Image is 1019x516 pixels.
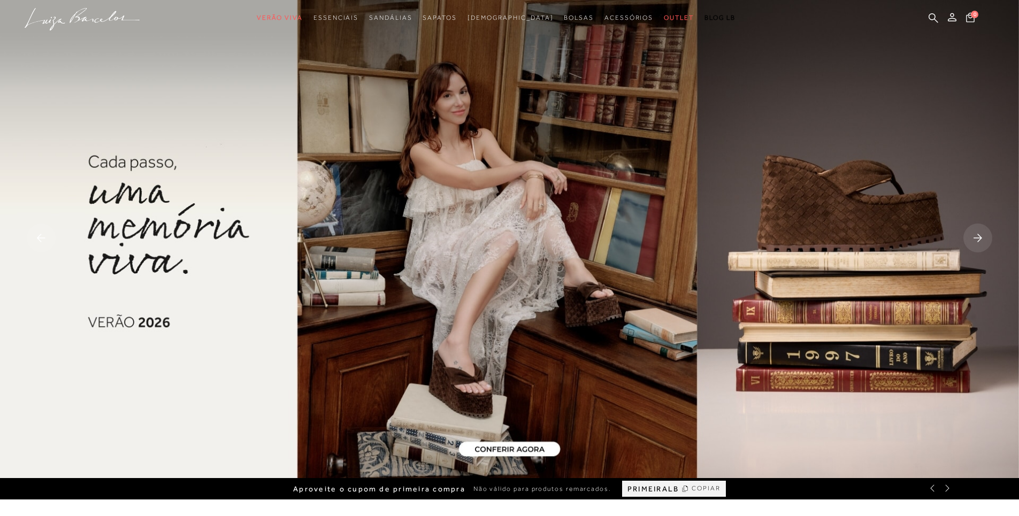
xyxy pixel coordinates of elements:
[423,14,456,21] span: Sapatos
[664,14,694,21] span: Outlet
[257,8,303,28] a: noSubCategoriesText
[664,8,694,28] a: noSubCategoriesText
[604,8,653,28] a: noSubCategoriesText
[971,11,978,18] span: 0
[604,14,653,21] span: Acessórios
[423,8,456,28] a: noSubCategoriesText
[564,14,594,21] span: Bolsas
[692,483,721,494] span: COPIAR
[473,484,611,494] span: Não válido para produtos remarcados.
[564,8,594,28] a: noSubCategoriesText
[369,14,412,21] span: Sandálias
[704,8,735,28] a: BLOG LB
[313,8,358,28] a: noSubCategoriesText
[468,14,554,21] span: [DEMOGRAPHIC_DATA]
[293,484,465,494] span: Aproveite o cupom de primeira compra
[627,484,679,494] span: PRIMEIRALB
[369,8,412,28] a: noSubCategoriesText
[704,14,735,21] span: BLOG LB
[468,8,554,28] a: noSubCategoriesText
[963,12,978,26] button: 0
[313,14,358,21] span: Essenciais
[257,14,303,21] span: Verão Viva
